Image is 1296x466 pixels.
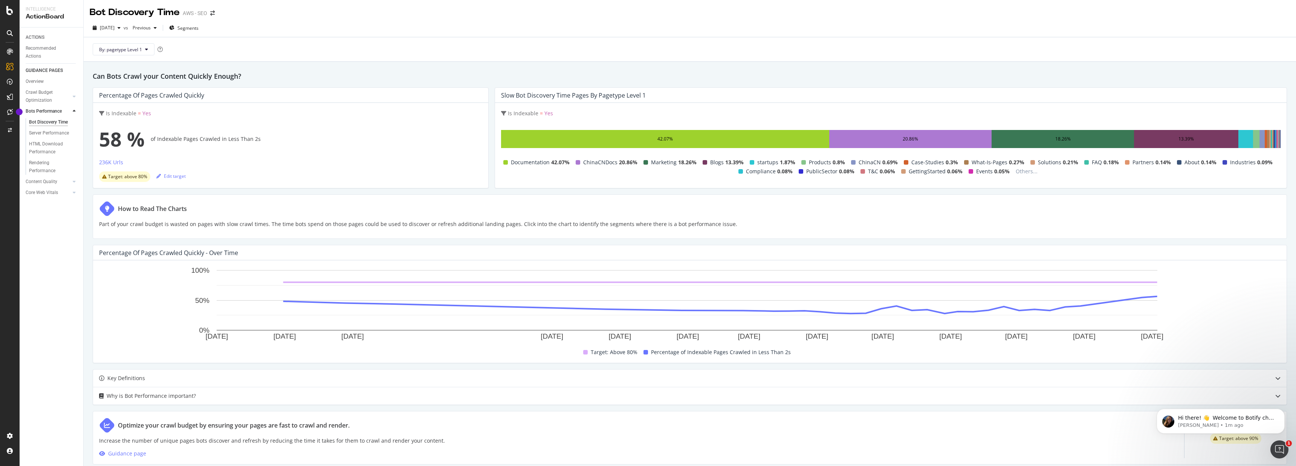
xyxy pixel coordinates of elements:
[156,173,186,179] div: Edit target
[99,450,146,457] a: Guidance page
[108,449,146,458] div: Guidance page
[1201,158,1217,167] span: 0.14%
[725,158,744,167] span: 13.39%
[16,108,23,115] div: Tooltip anchor
[26,107,62,115] div: Bots Performance
[1063,158,1078,167] span: 0.21%
[608,332,631,340] text: [DATE]
[1141,332,1163,340] text: [DATE]
[806,167,838,176] span: PublicSector
[678,158,697,167] span: 18.26%
[99,46,142,53] span: By: pagetype Level 1
[183,9,207,17] div: AWS - SEO
[26,189,70,197] a: Core Web Vitals
[909,167,946,176] span: GettingStarted
[511,158,550,167] span: Documentation
[26,44,71,60] div: Recommended Actions
[1103,158,1119,167] span: 0.18%
[93,43,154,55] button: By: pagetype Level 1
[90,22,124,34] button: [DATE]
[677,332,699,340] text: [DATE]
[833,158,845,167] span: 0.8%
[1155,158,1171,167] span: 0.14%
[26,178,57,186] div: Content Quality
[1055,134,1071,144] div: 18.26%
[508,110,538,117] span: Is Indexable
[976,167,993,176] span: Events
[118,204,187,213] div: How to Read The Charts
[26,89,70,104] a: Crawl Budget Optimization
[757,158,778,167] span: startups
[939,332,962,340] text: [DATE]
[1092,158,1102,167] span: FAQ
[947,167,963,176] span: 0.06%
[93,71,1287,81] h2: Can Bots Crawl your Content Quickly Enough?
[99,92,204,99] div: Percentage of Pages Crawled Quickly
[156,170,186,182] button: Edit target
[99,220,737,229] p: Part of your crawl budget is wasted on pages with slow crawl times. The time bots spend on those ...
[177,25,199,31] span: Segments
[541,332,563,340] text: [DATE]
[780,158,795,167] span: 1.87%
[1009,158,1024,167] span: 0.27%
[1013,167,1041,176] span: Others...
[341,332,364,340] text: [DATE]
[1132,158,1154,167] span: Partners
[90,6,180,19] div: Bot Discovery Time
[583,158,617,167] span: ChinaCNDocs
[100,24,115,31] span: 2025 Sep. 10th
[29,159,71,175] div: Rendering Performance
[130,22,160,34] button: Previous
[540,110,543,117] span: =
[29,140,78,156] a: HTML Download Performance
[1270,440,1288,458] iframe: Intercom live chat
[26,67,63,75] div: GUIDANCE PAGES
[107,374,145,383] div: Key Definitions
[130,24,151,31] span: Previous
[868,167,878,176] span: T&C
[138,110,141,117] span: =
[107,391,196,400] div: Why is Bot Performance important?
[806,332,828,340] text: [DATE]
[26,78,78,86] a: Overview
[99,266,1275,342] svg: A chart.
[591,348,637,357] span: Target: Above 80%
[99,436,445,445] p: Increase the number of unique pages bots discover and refresh by reducing the time it takes for t...
[99,171,150,182] div: warning label
[26,34,78,41] a: ACTIONS
[29,140,73,156] div: HTML Download Performance
[206,332,228,340] text: [DATE]
[142,110,151,117] span: Yes
[544,110,553,117] span: Yes
[26,89,65,104] div: Crawl Budget Optimization
[551,158,570,167] span: 42.07%
[882,158,898,167] span: 0.69%
[99,124,482,154] div: of Indexable Pages Crawled in Less Than 2s
[106,110,136,117] span: Is Indexable
[1230,158,1256,167] span: Industries
[1286,440,1292,446] span: 1
[1005,332,1028,340] text: [DATE]
[29,118,78,126] a: Bot Discovery Time
[99,249,238,257] div: Percentage of Pages Crawled Quickly - Over Time
[871,332,894,340] text: [DATE]
[29,129,69,137] div: Server Performance
[124,24,130,31] span: vs
[191,266,209,274] text: 100%
[903,134,918,144] div: 20.86%
[1178,134,1194,144] div: 13.39%
[274,332,296,340] text: [DATE]
[501,92,646,99] div: Slow Bot Discovery Time Pages by pagetype Level 1
[710,158,724,167] span: Blogs
[651,158,677,167] span: Marketing
[166,22,202,34] button: Segments
[1145,393,1296,446] iframe: Intercom notifications message
[99,124,145,154] span: 58 %
[777,167,793,176] span: 0.08%
[26,44,78,60] a: Recommended Actions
